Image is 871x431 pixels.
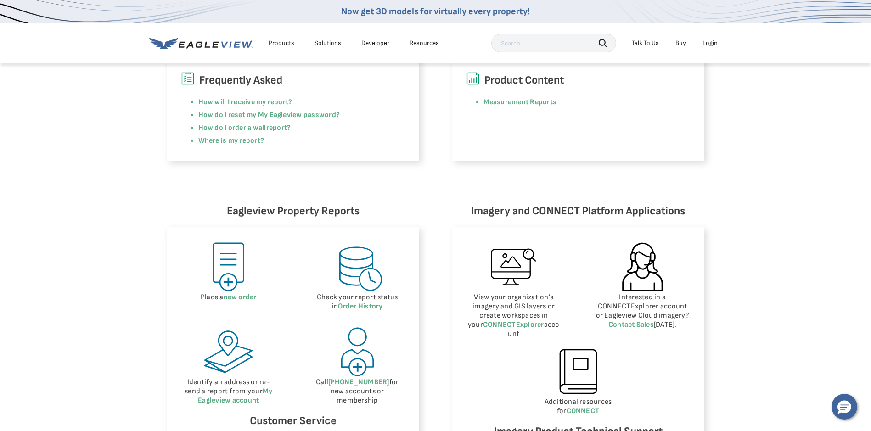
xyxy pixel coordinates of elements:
p: Check your report status in [309,293,405,311]
a: Now get 3D models for virtually every property! [341,6,530,17]
a: CONNECT [567,407,600,415]
input: Search [491,34,616,52]
h6: Eagleview Property Reports [167,202,419,220]
div: Resources [410,39,439,47]
h6: Frequently Asked [181,72,405,89]
a: How do I order a wall [198,123,266,132]
h6: Imagery and CONNECT Platform Applications [452,202,704,220]
a: Buy [675,39,686,47]
div: Solutions [315,39,341,47]
div: Talk To Us [632,39,659,47]
a: Measurement Reports [483,98,557,106]
a: report [266,123,287,132]
a: How will I receive my report? [198,98,292,106]
p: View your organization’s imagery and GIS layers or create workspaces in your account [466,293,562,339]
a: [PHONE_NUMBER] [328,378,389,386]
p: Additional resources for [466,397,691,416]
a: How do I reset my My Eagleview password? [198,111,340,119]
h6: Customer Service [181,412,405,430]
a: My Eagleview account [198,387,272,405]
a: Contact Sales [608,320,654,329]
p: Place a [181,293,277,302]
h6: Product Content [466,72,691,89]
div: Login [702,39,718,47]
a: new order [224,293,257,302]
p: Call for new accounts or membership [309,378,405,405]
p: Identify an address or re-send a report from your [181,378,277,405]
a: Where is my report? [198,136,264,145]
button: Hello, have a question? Let’s chat. [832,394,857,420]
a: ? [287,123,291,132]
a: Developer [361,39,389,47]
a: Order History [338,302,382,311]
p: Interested in a CONNECTExplorer account or Eagleview Cloud imagery? [DATE]. [595,293,691,330]
div: Products [269,39,294,47]
a: CONNECTExplorer [483,320,544,329]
